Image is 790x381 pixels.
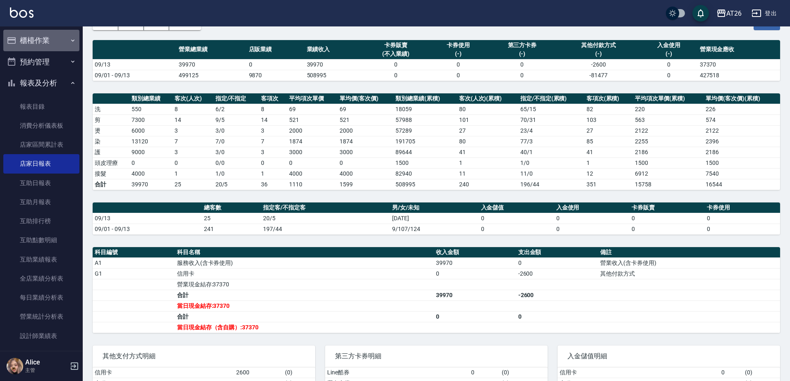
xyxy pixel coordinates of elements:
td: -2600 [516,268,598,279]
td: 39970 [305,59,363,70]
td: 1 / 0 [213,168,259,179]
button: 櫃檯作業 [3,30,79,51]
td: 其他付款方式 [598,268,780,279]
td: 4000 [129,168,172,179]
td: 25 [172,179,213,190]
td: 508995 [393,179,457,190]
td: 9000 [129,147,172,157]
td: ( 0 ) [283,367,315,378]
td: 0 [434,268,516,279]
table: a dense table [93,40,780,81]
td: 營業收入(含卡券使用) [598,257,780,268]
td: 18059 [393,104,457,114]
td: 0 [259,157,287,168]
td: 20/5 [261,213,390,224]
a: 互助業績報表 [3,250,79,269]
td: 2122 [704,125,780,136]
td: 57988 [393,114,457,125]
td: Line酷券 [325,367,469,378]
button: AT26 [713,5,745,22]
th: 客項次 [259,93,287,104]
th: 備註 [598,247,780,258]
td: 80 [457,104,518,114]
td: 0 / 0 [213,157,259,168]
td: -81477 [557,70,639,81]
td: 2396 [704,136,780,147]
td: 剪 [93,114,129,125]
td: 0 [338,157,393,168]
td: 0 [363,70,429,81]
div: 第三方卡券 [489,41,555,50]
td: 0 [287,157,338,168]
td: 0 [705,224,780,234]
td: 燙 [93,125,129,136]
img: Person [7,358,23,374]
td: 241 [202,224,261,234]
td: 0 [429,59,487,70]
td: 9/107/124 [390,224,479,234]
td: 20/5 [213,179,259,190]
td: 57289 [393,125,457,136]
td: 39970 [177,59,247,70]
td: 37370 [698,59,780,70]
th: 支出金額 [516,247,598,258]
span: 第三方卡券明細 [335,352,538,360]
td: 2186 [633,147,704,157]
th: 男/女/未知 [390,202,479,213]
td: 0 [554,224,630,234]
div: (-) [431,50,485,58]
a: 互助月報表 [3,193,79,212]
th: 店販業績 [247,40,305,60]
td: 70 / 31 [518,114,584,125]
td: 7 / 0 [213,136,259,147]
td: 41 [584,147,633,157]
a: 互助日報表 [3,174,79,193]
td: 574 [704,114,780,125]
td: 1 [457,157,518,168]
td: 0 [516,311,598,322]
td: 2600 [234,367,283,378]
th: 指定客/不指定客 [261,202,390,213]
a: 互助點數明細 [3,231,79,250]
td: 101 [457,114,518,125]
div: (-) [559,50,637,58]
th: 營業現金應收 [698,40,780,60]
td: 82 [584,104,633,114]
td: 2255 [633,136,704,147]
td: 0 [429,70,487,81]
td: 351 [584,179,633,190]
td: 頭皮理療 [93,157,129,168]
td: 499125 [177,70,247,81]
span: 其他支付方式明細 [103,352,305,360]
td: 226 [704,104,780,114]
div: AT26 [726,8,742,19]
table: a dense table [93,93,780,190]
td: 0 [705,213,780,224]
td: 41 [457,147,518,157]
td: 65 / 15 [518,104,584,114]
td: ( 0 ) [743,367,780,378]
td: 563 [633,114,704,125]
h5: Alice [25,358,67,367]
td: 7 [172,136,213,147]
td: 當日現金結存（含自購）:37370 [175,322,434,333]
td: 2122 [633,125,704,136]
td: 39970 [434,290,516,300]
th: 科目編號 [93,247,175,258]
td: 信用卡 [175,268,434,279]
td: 4000 [287,168,338,179]
button: save [692,5,709,21]
td: 36 [259,179,287,190]
td: 09/01 - 09/13 [93,70,177,81]
td: 接髮 [93,168,129,179]
button: 登出 [748,6,780,21]
td: -2600 [516,290,598,300]
td: 1874 [287,136,338,147]
td: 427518 [698,70,780,81]
td: 染 [93,136,129,147]
td: 39970 [129,179,172,190]
td: 1110 [287,179,338,190]
td: [DATE] [390,213,479,224]
td: 1599 [338,179,393,190]
td: 1 [259,168,287,179]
